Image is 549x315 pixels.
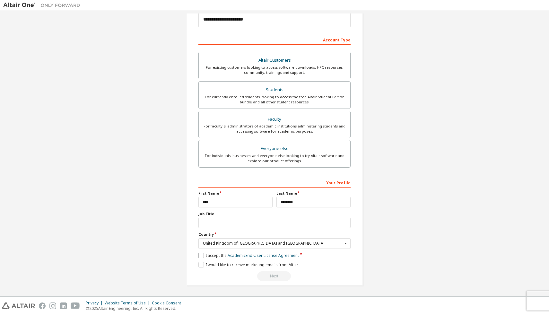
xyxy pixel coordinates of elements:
[198,253,299,258] label: I accept the
[203,56,346,65] div: Altair Customers
[203,65,346,75] div: For existing customers looking to access software downloads, HPC resources, community, trainings ...
[60,302,67,309] img: linkedin.svg
[203,94,346,105] div: For currently enrolled students looking to access the free Altair Student Edition bundle and all ...
[198,262,298,267] label: I would like to receive marketing emails from Altair
[198,177,351,188] div: Your Profile
[276,191,351,196] label: Last Name
[3,2,83,8] img: Altair One
[71,302,80,309] img: youtube.svg
[198,271,351,281] div: Read and acccept EULA to continue
[203,124,346,134] div: For faculty & administrators of academic institutions administering students and accessing softwa...
[203,241,343,245] div: United Kingdom of [GEOGRAPHIC_DATA] and [GEOGRAPHIC_DATA]
[203,85,346,94] div: Students
[2,302,35,309] img: altair_logo.svg
[49,302,56,309] img: instagram.svg
[105,301,152,306] div: Website Terms of Use
[203,115,346,124] div: Faculty
[198,34,351,45] div: Account Type
[198,191,273,196] label: First Name
[39,302,46,309] img: facebook.svg
[198,211,351,216] label: Job Title
[152,301,185,306] div: Cookie Consent
[203,144,346,153] div: Everyone else
[228,253,299,258] a: Academic End-User License Agreement
[203,153,346,163] div: For individuals, businesses and everyone else looking to try Altair software and explore our prod...
[86,301,105,306] div: Privacy
[198,232,351,237] label: Country
[86,306,185,311] p: © 2025 Altair Engineering, Inc. All Rights Reserved.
